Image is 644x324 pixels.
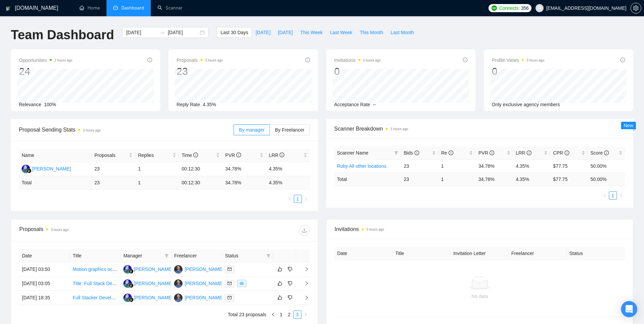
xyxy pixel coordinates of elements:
span: filter [266,254,270,258]
time: 3 hours ago [526,59,544,62]
span: Proposals [94,152,127,159]
img: RR [123,279,132,288]
span: Invitations [334,56,381,64]
span: This Week [300,29,323,36]
span: Score [591,150,609,156]
a: RR[PERSON_NAME] [22,166,71,171]
time: 3 hours ago [51,228,69,232]
li: Next Page [617,191,625,200]
time: 3 hours ago [363,59,381,62]
th: Freelancer [509,247,567,260]
span: Scanner Name [337,150,368,156]
span: left [603,193,607,198]
button: like [276,294,284,302]
button: left [286,195,294,203]
span: to [160,30,165,35]
img: RR [123,265,132,274]
td: [DATE] 03:05 [19,277,70,291]
td: 23 [92,162,135,176]
span: right [304,197,308,201]
li: 2 [285,310,293,319]
td: Motion graphics och video editor [70,262,121,277]
button: Last Month [387,27,418,38]
span: Status [225,252,263,259]
div: [PERSON_NAME] [134,265,173,273]
time: 3 hours ago [366,228,384,231]
span: Last Month [390,29,414,36]
span: New [624,123,633,128]
span: mail [228,267,232,271]
td: 4.35 % [266,176,310,189]
th: Status [567,247,625,260]
span: mail [228,296,232,300]
li: 1 [294,195,302,203]
a: homeHome [79,5,100,11]
th: Freelancer [171,249,222,262]
img: gigradar-bm.png [129,269,134,274]
td: Full Stacker Developer [70,291,121,305]
a: RR[PERSON_NAME] [123,266,173,272]
td: 34.78% [476,159,513,172]
a: 2 [286,311,293,318]
button: setting [630,3,641,14]
span: like [278,267,282,272]
span: user [537,6,542,10]
img: PM [174,279,183,288]
span: 100% [44,102,56,107]
img: gigradar-bm.png [129,297,134,302]
span: dislike [288,295,292,300]
span: -- [373,102,376,107]
li: 3 [293,310,302,319]
img: PM [174,294,183,302]
span: right [304,313,308,317]
span: Replies [138,152,171,159]
div: [PERSON_NAME] [32,165,71,172]
a: PM[PERSON_NAME] [174,295,223,300]
div: 24 [19,65,72,78]
span: PVR [225,153,241,158]
span: Proposal Sending Stats [19,125,234,134]
td: 34.78 % [476,172,513,186]
button: dislike [286,265,294,273]
span: Connects: [499,4,520,12]
a: 1 [278,311,285,318]
span: Manager [123,252,162,259]
div: 23 [176,65,223,78]
span: PVR [478,150,494,156]
th: Date [335,247,393,260]
td: 34.78 % [222,176,266,189]
span: right [299,281,309,286]
div: [PERSON_NAME] [134,280,173,287]
div: Proposals [19,225,164,236]
span: right [619,193,623,198]
span: like [278,295,282,300]
img: logo [6,3,10,14]
td: 4.35 % [513,172,550,186]
button: right [617,191,625,200]
a: 3 [294,311,301,318]
td: [DATE] 03:50 [19,262,70,277]
img: RR [123,294,132,302]
button: like [276,265,284,273]
time: 2 hours ago [54,59,72,62]
td: 1 [135,176,179,189]
span: eye [240,281,244,285]
li: Previous Page [601,191,609,200]
td: 1 [438,172,476,186]
td: Title: Full Stack Developer Needed – Digitising WHS Forms & Document Management System [70,277,121,291]
span: dislike [288,281,292,286]
span: info-circle [449,151,453,155]
div: [PERSON_NAME] [185,265,223,273]
button: right [302,310,310,319]
span: By manager [239,127,264,133]
span: left [271,313,275,317]
a: setting [630,5,641,11]
th: Replies [135,149,179,162]
span: Proposals [176,56,223,64]
td: 23 [401,159,438,172]
span: info-circle [463,57,468,62]
span: info-circle [604,151,609,155]
button: left [269,310,277,319]
span: Opportunities [19,56,72,64]
img: PM [174,265,183,274]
